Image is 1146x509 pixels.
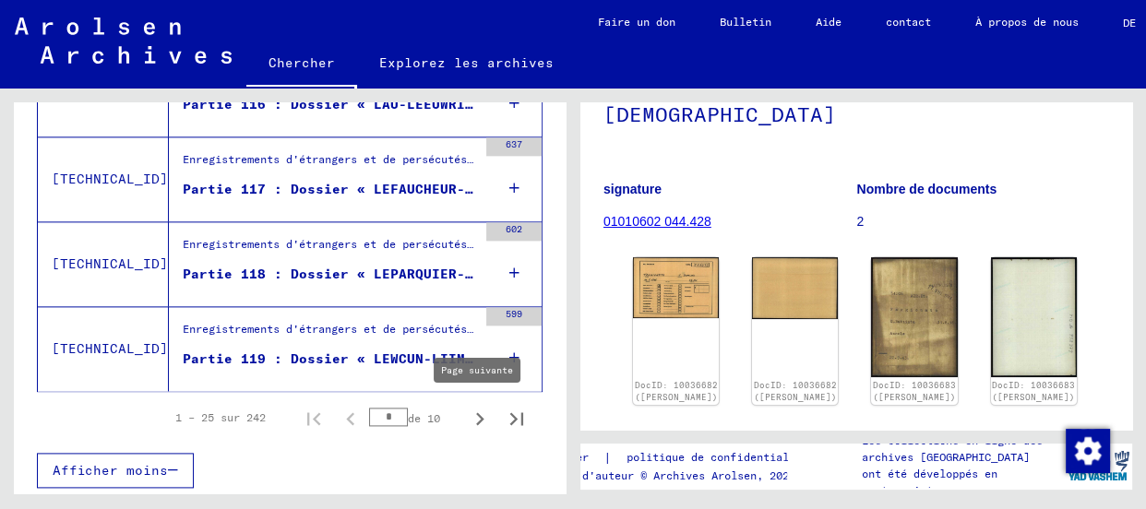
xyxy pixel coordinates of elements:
img: 002.jpg [991,257,1077,377]
font: de 10 [408,410,440,424]
img: 002.jpg [752,257,838,319]
a: DocID: 10036682 ([PERSON_NAME]) [635,380,718,403]
a: 01010602 044.428 [603,214,711,229]
font: Voir les commentaires créés avant janvier 2022 [672,429,1012,465]
img: 001.jpg [633,257,719,318]
font: | [603,449,612,466]
a: DocID: 10036682 ([PERSON_NAME]) [754,380,837,403]
font: Nombre de documents [857,182,997,196]
font: Partie 119 : Dossier « LEWCUN-LIIMWINOW » [183,350,523,367]
a: Voir les commentaires créés avant janvier 2022 [672,428,1041,467]
font: Chercher [269,54,335,71]
a: Explorez les archives [357,41,576,85]
img: Modifier le consentement [1066,429,1110,473]
font: Droits d'auteur © Archives Arolsen, 2021 [537,468,795,482]
font: ont été développés en partenariat avec [862,467,997,497]
font: contact [886,15,931,29]
button: Page précédente [332,399,369,436]
font: [TECHNICAL_ID] [52,255,168,272]
a: politique de confidentialité [612,448,830,468]
font: Faire un don [598,15,675,29]
a: DocID: 10036683 ([PERSON_NAME]) [992,380,1075,403]
button: Dernière page [498,399,535,436]
font: Partie 118 : Dossier « LEPARQUIER-LEWASCHOW » [183,266,556,282]
a: DocID: 10036683 ([PERSON_NAME]) [873,380,956,403]
font: 1 – 25 sur 242 [175,410,266,424]
font: [TECHNICAL_ID] [52,340,168,357]
font: Bulletin [720,15,771,29]
a: Chercher [246,41,357,89]
font: Partie 116 : Dossier « LAU-LEEUWRIK » [183,96,490,112]
button: Première page [295,399,332,436]
button: Page suivante [461,399,498,436]
font: 599 [506,308,522,320]
button: Afficher moins [37,453,194,488]
font: signature [603,182,662,196]
font: Partie 117 : Dossier « LEFAUCHEUR-LEOTUWNA » [183,181,548,197]
font: Afficher moins [53,462,168,479]
font: 637 [506,138,522,150]
font: 602 [506,223,522,235]
font: politique de confidentialité [627,450,808,464]
img: yv_logo.png [1064,443,1133,489]
font: Explorez les archives [379,54,554,71]
img: Arolsen_neg.svg [15,18,232,64]
font: 2 [857,214,865,229]
font: À propos de nous [975,15,1079,29]
img: 001.jpg [871,257,957,377]
font: [TECHNICAL_ID] [52,171,168,187]
font: Aide [816,15,842,29]
font: DE [1123,16,1136,30]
